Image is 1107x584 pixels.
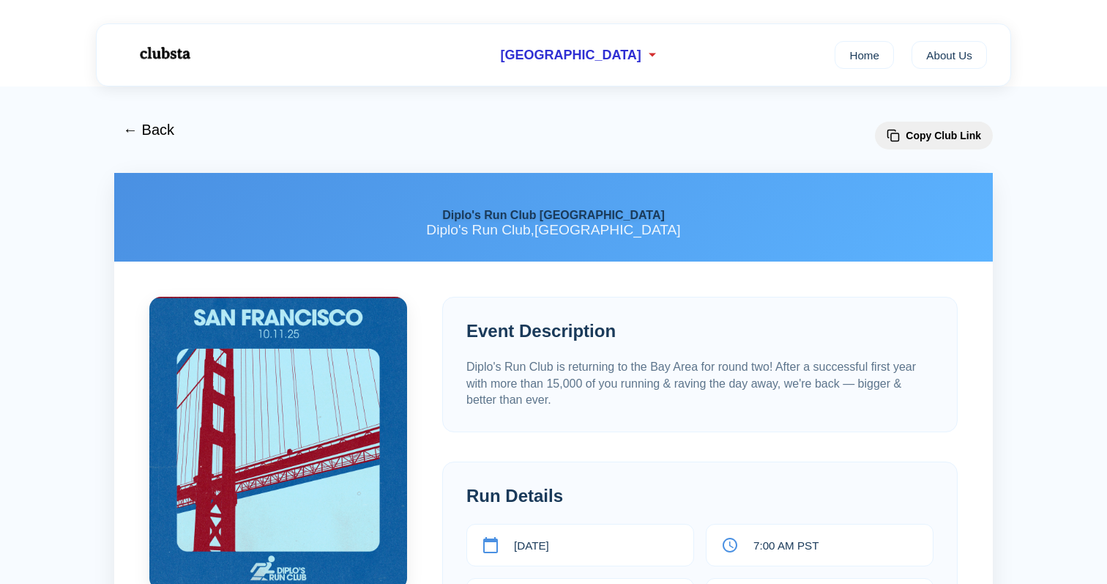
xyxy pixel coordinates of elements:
span: 7:00 AM PST [753,539,819,552]
button: ← Back [114,113,183,147]
p: Diplo's Run Club , [GEOGRAPHIC_DATA] [138,222,969,238]
h1: Diplo's Run Club [GEOGRAPHIC_DATA] [138,208,969,222]
p: Diplo's Run Club is returning to the Bay Area for round two! After a successful first year with m... [466,359,933,408]
button: Copy Club Link [875,122,993,149]
img: Logo [120,35,208,72]
a: About Us [912,41,987,69]
span: [GEOGRAPHIC_DATA] [500,48,641,63]
span: [DATE] [514,539,549,552]
span: Copy Club Link [906,130,981,141]
h2: Run Details [466,486,933,506]
h2: Event Description [466,321,933,341]
a: Home [835,41,894,69]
